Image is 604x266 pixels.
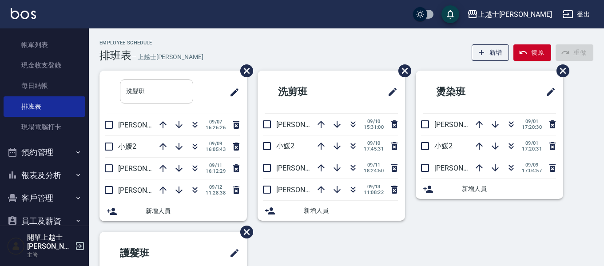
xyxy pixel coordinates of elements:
[522,124,542,130] span: 17:20:30
[462,184,556,194] span: 新增人員
[118,186,179,195] span: [PERSON_NAME]12
[27,233,72,251] h5: 開單上越士[PERSON_NAME]
[550,58,571,84] span: 刪除班表
[265,76,351,108] h2: 洗剪班
[304,206,398,215] span: 新增人員
[234,58,254,84] span: 刪除班表
[206,141,226,147] span: 09/09
[364,184,384,190] span: 09/13
[120,79,193,103] input: 排版標題
[364,119,384,124] span: 09/10
[118,142,136,151] span: 小媛2
[206,168,226,174] span: 16:12:29
[464,5,556,24] button: 上越士[PERSON_NAME]
[441,5,459,23] button: save
[559,6,593,23] button: 登出
[224,82,240,103] span: 修改班表的標題
[206,147,226,152] span: 16:05:43
[4,75,85,96] a: 每日結帳
[364,140,384,146] span: 09/10
[416,179,563,199] div: 新增人員
[258,201,405,221] div: 新增人員
[224,242,240,264] span: 修改班表的標題
[434,142,453,150] span: 小媛2
[4,187,85,210] button: 客戶管理
[206,190,226,196] span: 11:28:38
[131,52,203,62] h6: — 上越士[PERSON_NAME]
[472,44,509,61] button: 新增
[206,184,226,190] span: 09/12
[423,76,509,108] h2: 燙染班
[206,119,226,125] span: 09/07
[27,251,72,259] p: 主管
[522,146,542,152] span: 17:20:31
[4,35,85,55] a: 帳單列表
[4,164,85,187] button: 報表及分析
[364,190,384,195] span: 11:08:22
[364,162,384,168] span: 09/11
[7,237,25,255] img: Person
[364,146,384,152] span: 17:45:31
[206,163,226,168] span: 09/11
[11,8,36,19] img: Logo
[4,117,85,137] a: 現場電腦打卡
[434,164,496,172] span: [PERSON_NAME]12
[513,44,551,61] button: 復原
[146,206,240,216] span: 新增人員
[4,210,85,233] button: 員工及薪資
[382,81,398,103] span: 修改班表的標題
[276,120,334,129] span: [PERSON_NAME]8
[522,119,542,124] span: 09/01
[276,186,338,194] span: [PERSON_NAME]12
[4,96,85,117] a: 排班表
[540,81,556,103] span: 修改班表的標題
[522,168,542,174] span: 17:04:57
[234,219,254,245] span: 刪除班表
[364,124,384,130] span: 15:31:00
[118,121,175,129] span: [PERSON_NAME]8
[206,125,226,131] span: 16:26:26
[4,141,85,164] button: 預約管理
[434,120,492,129] span: [PERSON_NAME]8
[118,164,179,173] span: [PERSON_NAME]12
[392,58,413,84] span: 刪除班表
[364,168,384,174] span: 18:24:50
[522,162,542,168] span: 09/09
[99,49,131,62] h3: 排班表
[4,55,85,75] a: 現金收支登錄
[478,9,552,20] div: 上越士[PERSON_NAME]
[99,40,203,46] h2: Employee Schedule
[99,201,247,221] div: 新增人員
[522,140,542,146] span: 09/01
[276,164,338,172] span: [PERSON_NAME]12
[276,142,294,150] span: 小媛2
